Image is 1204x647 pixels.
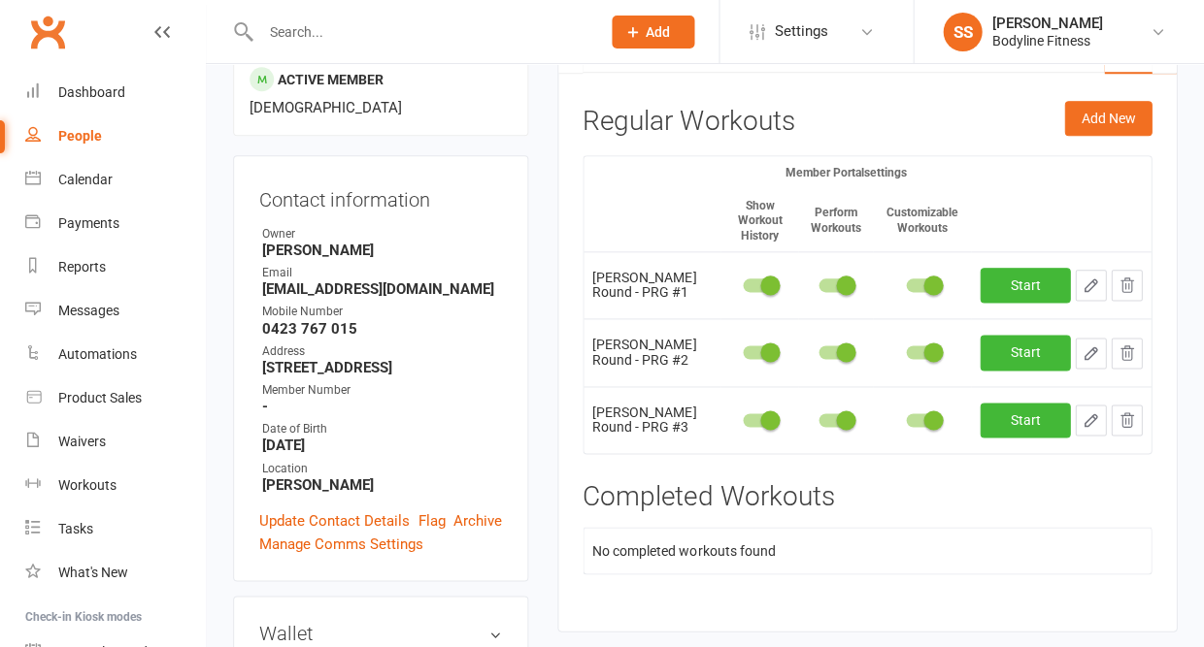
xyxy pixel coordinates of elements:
small: Member Portal settings [786,166,907,179]
a: Product Sales [25,376,205,420]
strong: [DATE] [262,437,502,454]
a: Payments [25,202,205,245]
div: Waivers [58,434,106,449]
a: Waivers [25,420,205,464]
span: [DEMOGRAPHIC_DATA] [250,99,402,116]
div: People [58,128,102,144]
a: Workouts [25,464,205,507]
strong: [STREET_ADDRESS] [262,359,502,376]
a: Start [980,403,1070,437]
a: Clubworx [23,8,72,56]
div: Mobile Number [262,303,502,321]
a: Dashboard [25,71,205,114]
h3: Wallet [259,622,502,643]
a: Start [980,335,1070,370]
input: Search... [254,18,586,46]
div: Location [262,459,502,477]
a: Start [980,268,1070,303]
div: Owner [262,225,502,243]
a: Messages [25,289,205,333]
div: [PERSON_NAME] [991,15,1102,32]
div: Automations [58,346,137,362]
button: Add New [1064,101,1152,136]
td: [PERSON_NAME] Round - PRG #3 [584,386,720,453]
small: Perform Workouts [810,206,860,234]
a: Manage Comms Settings [259,532,423,555]
span: Active member [278,71,384,86]
a: Reports [25,245,205,289]
strong: [PERSON_NAME] [262,475,502,493]
td: [PERSON_NAME] Round - PRG #2 [584,318,720,385]
a: What's New [25,551,205,595]
div: Bodyline Fitness [991,32,1102,49]
div: Payments [58,215,119,231]
td: [PERSON_NAME] Round - PRG #1 [584,251,720,318]
strong: - [262,398,502,415]
div: SS [943,13,982,51]
a: Flag [418,508,446,532]
div: Product Sales [58,390,142,405]
div: What's New [58,565,128,580]
a: Calendar [25,158,205,202]
strong: [EMAIL_ADDRESS][DOMAIN_NAME] [262,280,502,298]
div: Email [262,264,502,282]
div: Calendar [58,172,113,187]
strong: 0423 767 015 [262,320,502,338]
h3: Contact information [259,181,502,210]
div: Messages [58,303,119,318]
div: Date of Birth [262,420,502,438]
a: People [25,114,205,158]
strong: [PERSON_NAME] [262,242,502,259]
a: Update Contact Details [259,508,410,532]
div: Member Number [262,381,502,400]
td: No completed workouts found [584,527,1151,573]
small: Show Workout History [737,199,782,243]
a: Archive [453,508,502,532]
small: Customizable Workouts [886,206,958,234]
div: Workouts [58,477,117,493]
a: Automations [25,333,205,376]
button: Add [612,16,694,49]
a: Tasks [25,507,205,551]
div: Tasks [58,521,93,536]
h3: Regular Workouts [583,107,794,137]
div: Dashboard [58,84,125,100]
h3: Completed Workouts [583,481,1152,511]
div: Reports [58,259,106,275]
span: Add [646,24,670,40]
span: Settings [774,10,827,53]
div: Address [262,342,502,361]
